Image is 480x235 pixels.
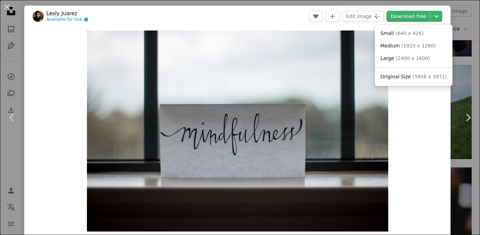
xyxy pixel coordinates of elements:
span: Medium [381,43,400,49]
span: ( 1920 x 1280 ) [401,43,436,49]
span: Original Size [381,74,411,79]
button: Choose download size [430,11,442,22]
span: Large [381,55,394,61]
span: ( 2400 x 1600 ) [395,55,430,61]
span: ( 640 x 426 ) [395,31,424,36]
span: ( 5956 x 3971 ) [412,74,447,79]
span: Small [381,31,394,36]
div: Choose download size [375,25,453,86]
